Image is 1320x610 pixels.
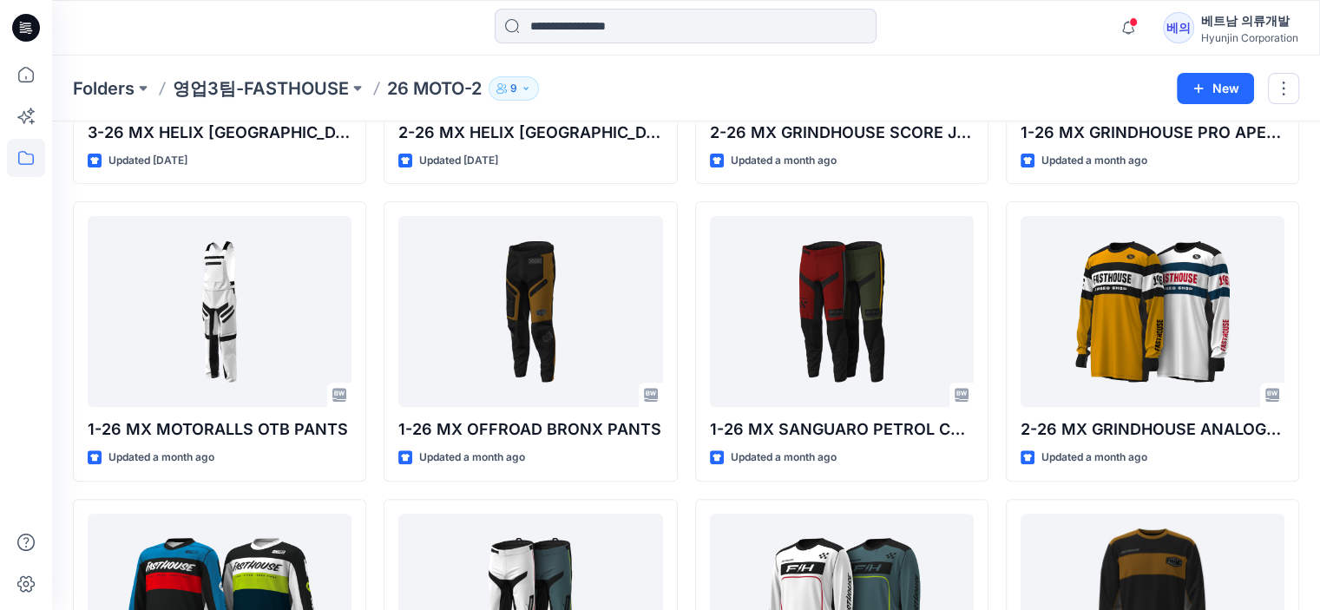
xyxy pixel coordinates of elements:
a: 1-26 MX MOTORALLS OTB PANTS [88,216,351,407]
p: Updated [DATE] [108,152,187,170]
p: Updated a month ago [731,152,837,170]
div: Hyunjin Corporation [1201,31,1298,44]
p: 2-26 MX HELIX [GEOGRAPHIC_DATA] [398,121,662,145]
p: 26 MOTO-2 [387,76,482,101]
p: 9 [510,79,517,98]
a: 1-26 MX OFFROAD BRONX PANTS [398,216,662,407]
button: 9 [489,76,539,101]
p: Updated [DATE] [419,152,498,170]
p: 3-26 MX HELIX [GEOGRAPHIC_DATA] [88,121,351,145]
button: New [1177,73,1254,104]
p: 2-26 MX GRINDHOUSE SCORE JERSEY [710,121,974,145]
a: Folders [73,76,135,101]
p: 1-26 MX OFFROAD BRONX PANTS [398,417,662,442]
a: 1-26 MX SANGUARO PETROL CARGO PANTS [710,216,974,407]
p: Updated a month ago [731,449,837,467]
div: 베트남 의류개발 [1201,10,1298,31]
p: Updated a month ago [1041,449,1147,467]
p: 1-26 MX SANGUARO PETROL CARGO PANTS [710,417,974,442]
p: Updated a month ago [108,449,214,467]
p: 2-26 MX GRINDHOUSE ANALOGUE [GEOGRAPHIC_DATA] [1021,417,1284,442]
a: 영업3팀-FASTHOUSE [173,76,349,101]
p: 1-26 MX MOTORALLS OTB PANTS [88,417,351,442]
p: Updated a month ago [1041,152,1147,170]
p: Updated a month ago [419,449,525,467]
div: 베의 [1163,12,1194,43]
p: 1-26 MX GRINDHOUSE PRO APEX WOMEN JERSEY [1021,121,1284,145]
a: 2-26 MX GRINDHOUSE ANALOGUE JERSEY [1021,216,1284,407]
